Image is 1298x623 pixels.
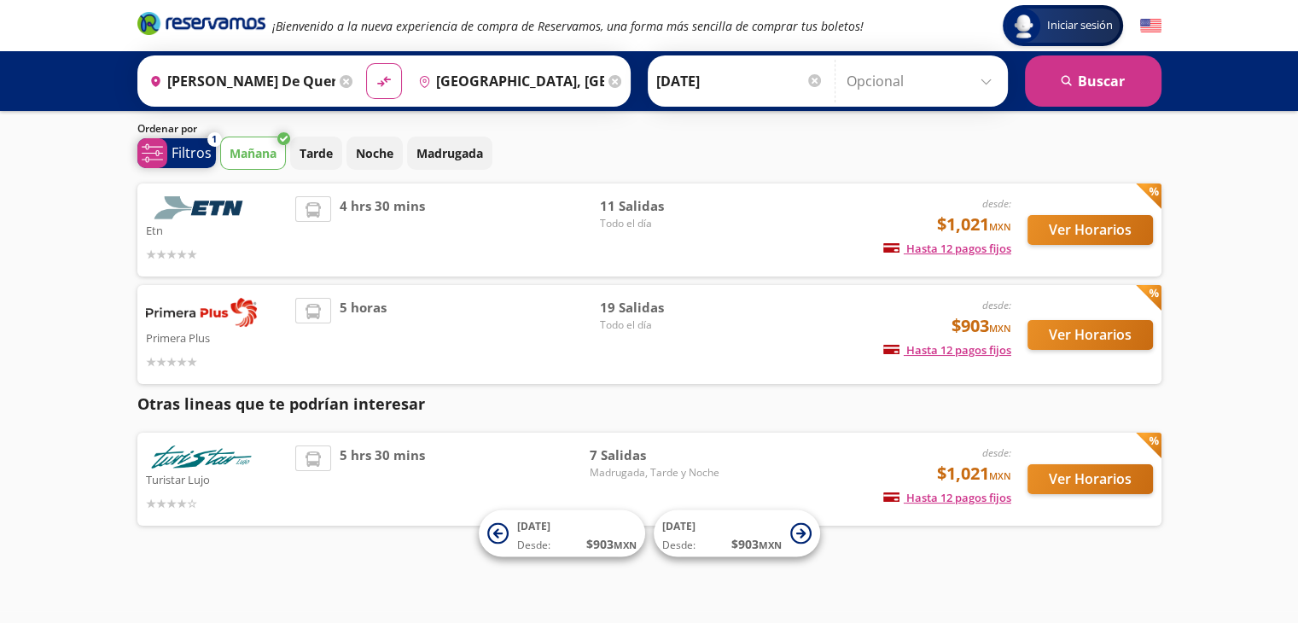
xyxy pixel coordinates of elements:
[407,137,492,170] button: Madrugada
[1027,320,1153,350] button: Ver Horarios
[146,196,257,219] img: Etn
[590,445,719,465] span: 7 Salidas
[143,60,335,102] input: Buscar Origen
[731,535,782,553] span: $ 903
[340,196,425,264] span: 4 hrs 30 mins
[662,538,696,553] span: Desde:
[212,132,217,147] span: 1
[982,196,1011,211] em: desde:
[600,317,719,333] span: Todo el día
[137,10,265,41] a: Brand Logo
[614,539,637,551] small: MXN
[600,196,719,216] span: 11 Salidas
[654,510,820,557] button: [DATE]Desde:$903MXN
[146,219,288,240] p: Etn
[989,322,1011,335] small: MXN
[416,144,483,162] p: Madrugada
[411,60,604,102] input: Buscar Destino
[272,18,864,34] em: ¡Bienvenido a la nueva experiencia de compra de Reservamos, una forma más sencilla de comprar tus...
[1140,15,1161,37] button: English
[356,144,393,162] p: Noche
[137,393,1161,416] p: Otras lineas que te podrían interesar
[340,298,387,371] span: 5 horas
[1040,17,1120,34] span: Iniciar sesión
[982,445,1011,460] em: desde:
[989,469,1011,482] small: MXN
[137,138,216,168] button: 1Filtros
[937,212,1011,237] span: $1,021
[479,510,645,557] button: [DATE]Desde:$903MXN
[847,60,999,102] input: Opcional
[517,538,550,553] span: Desde:
[137,121,197,137] p: Ordenar por
[883,241,1011,256] span: Hasta 12 pagos fijos
[346,137,403,170] button: Noche
[937,461,1011,486] span: $1,021
[989,220,1011,233] small: MXN
[137,10,265,36] i: Brand Logo
[230,144,276,162] p: Mañana
[952,313,1011,339] span: $903
[982,298,1011,312] em: desde:
[656,60,824,102] input: Elegir Fecha
[600,298,719,317] span: 19 Salidas
[1027,464,1153,494] button: Ver Horarios
[146,445,257,469] img: Turistar Lujo
[146,469,288,489] p: Turistar Lujo
[1025,55,1161,107] button: Buscar
[883,342,1011,358] span: Hasta 12 pagos fijos
[586,535,637,553] span: $ 903
[517,519,550,533] span: [DATE]
[146,298,257,327] img: Primera Plus
[172,143,212,163] p: Filtros
[590,465,719,480] span: Madrugada, Tarde y Noche
[146,327,288,347] p: Primera Plus
[290,137,342,170] button: Tarde
[883,490,1011,505] span: Hasta 12 pagos fijos
[662,519,696,533] span: [DATE]
[600,216,719,231] span: Todo el día
[1027,215,1153,245] button: Ver Horarios
[340,445,425,513] span: 5 hrs 30 mins
[300,144,333,162] p: Tarde
[759,539,782,551] small: MXN
[220,137,286,170] button: Mañana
